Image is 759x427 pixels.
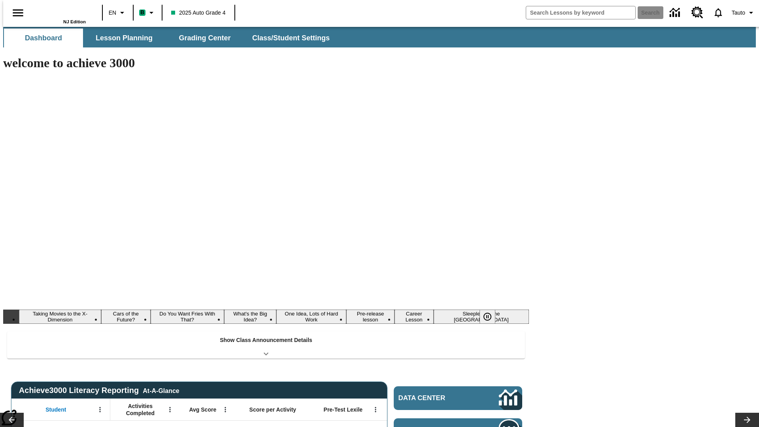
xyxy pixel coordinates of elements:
button: Language: EN, Select a language [105,6,130,20]
span: Avg Score [189,406,216,413]
a: Home [34,4,86,19]
span: EN [109,9,116,17]
span: Student [45,406,66,413]
button: Grading Center [165,28,244,47]
a: Notifications [708,2,729,23]
a: Data Center [394,386,522,410]
button: Open Menu [164,404,176,416]
button: Pause [480,310,495,324]
div: Home [34,3,86,24]
div: Show Class Announcement Details [7,331,525,359]
button: Profile/Settings [729,6,759,20]
div: At-A-Glance [143,386,179,395]
span: Pre-Test Lexile [324,406,363,413]
button: Boost Class color is mint green. Change class color [136,6,159,20]
button: Slide 3 Do You Want Fries With That? [151,310,224,324]
div: Pause [480,310,503,324]
span: Data Center [398,394,472,402]
button: Class/Student Settings [246,28,336,47]
span: 2025 Auto Grade 4 [171,9,226,17]
button: Open Menu [94,404,106,416]
span: Achieve3000 Literacy Reporting [19,386,179,395]
button: Lesson carousel, Next [735,413,759,427]
p: Show Class Announcement Details [220,336,312,344]
button: Slide 7 Career Lesson [395,310,434,324]
span: NJ Edition [63,19,86,24]
button: Open side menu [6,1,30,25]
a: Resource Center, Will open in new tab [687,2,708,23]
input: search field [526,6,635,19]
button: Slide 5 One Idea, Lots of Hard Work [276,310,346,324]
button: Open Menu [370,404,381,416]
button: Slide 4 What's the Big Idea? [224,310,276,324]
button: Dashboard [4,28,83,47]
button: Slide 2 Cars of the Future? [101,310,151,324]
button: Open Menu [219,404,231,416]
span: Tauto [732,9,745,17]
div: SubNavbar [3,28,337,47]
span: Score per Activity [249,406,296,413]
h1: welcome to achieve 3000 [3,56,529,70]
button: Slide 8 Sleepless in the Animal Kingdom [434,310,529,324]
span: B [140,8,144,17]
button: Lesson Planning [85,28,164,47]
button: Slide 6 Pre-release lesson [346,310,394,324]
button: Slide 1 Taking Movies to the X-Dimension [19,310,101,324]
a: Data Center [665,2,687,24]
div: SubNavbar [3,27,756,47]
span: Activities Completed [114,402,166,417]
